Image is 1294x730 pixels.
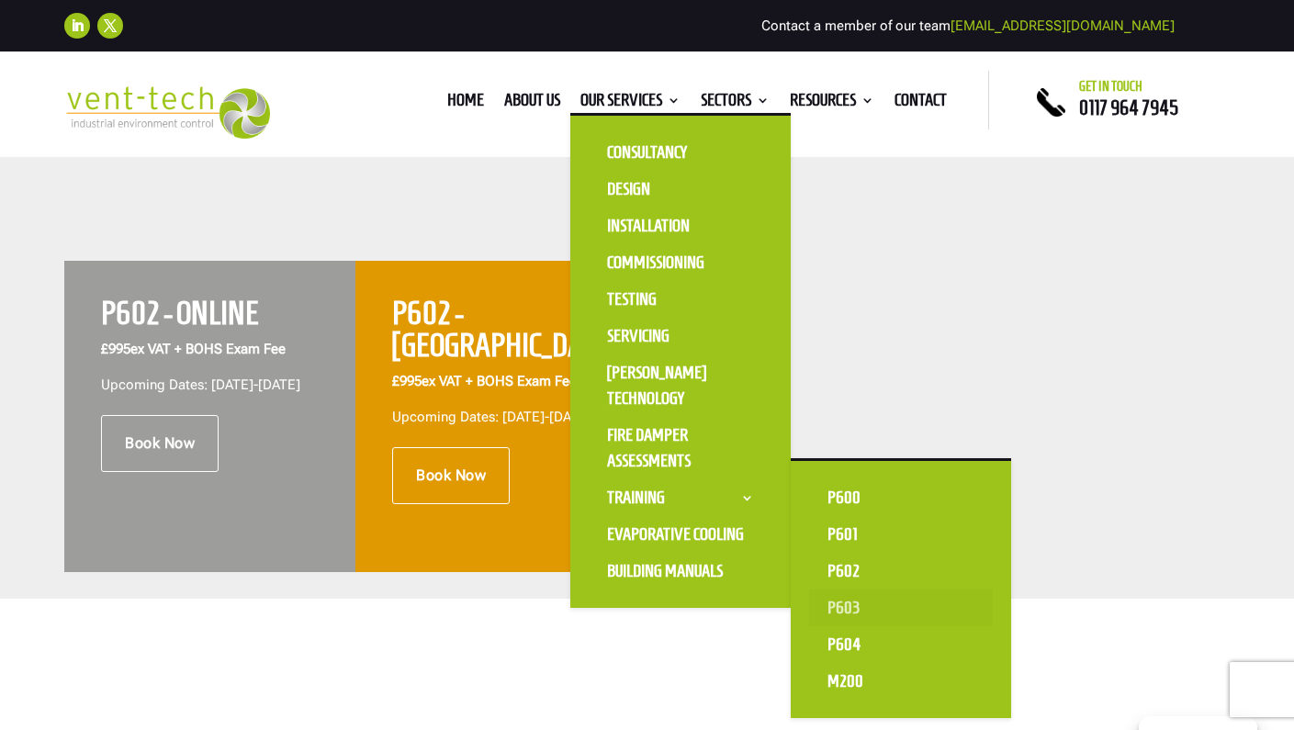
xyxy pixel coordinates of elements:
[64,13,90,39] a: Follow on LinkedIn
[101,298,319,339] h2: P602 - ONLINE
[589,281,772,318] a: Testing
[101,415,219,472] a: Book Now
[809,626,993,663] a: P604
[951,17,1175,34] a: [EMAIL_ADDRESS][DOMAIN_NAME]
[589,516,772,553] a: Evaporative Cooling
[101,341,130,357] span: £995
[504,94,560,114] a: About us
[392,447,510,504] a: Book Now
[101,375,319,397] p: Upcoming Dates: [DATE]-[DATE]
[809,553,993,590] a: P602
[1079,79,1142,94] span: Get in touch
[589,208,772,244] a: Installation
[589,417,772,479] a: Fire Damper Assessments
[392,298,610,371] h2: P602 - [GEOGRAPHIC_DATA]
[392,407,610,429] p: Upcoming Dates: [DATE]-[DATE]
[1079,96,1178,118] a: 0117 964 7945
[809,516,993,553] a: P601
[809,479,993,516] a: P600
[589,318,772,354] a: Servicing
[589,171,772,208] a: Design
[589,553,772,590] a: Building Manuals
[761,17,1175,34] span: Contact a member of our team
[589,354,772,417] a: [PERSON_NAME] Technology
[589,244,772,281] a: Commissioning
[589,134,772,171] a: Consultancy
[447,94,484,114] a: Home
[589,479,772,516] a: Training
[392,373,422,389] span: £995
[790,94,874,114] a: Resources
[64,86,269,139] img: 2023-09-27T08_35_16.549ZVENT-TECH---Clear-background
[101,341,286,357] strong: ex VAT + BOHS Exam Fee
[809,663,993,700] a: M200
[392,373,577,389] strong: ex VAT + BOHS Exam Fee
[97,13,123,39] a: Follow on X
[701,94,770,114] a: Sectors
[580,94,681,114] a: Our Services
[809,590,993,626] a: P603
[895,94,947,114] a: Contact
